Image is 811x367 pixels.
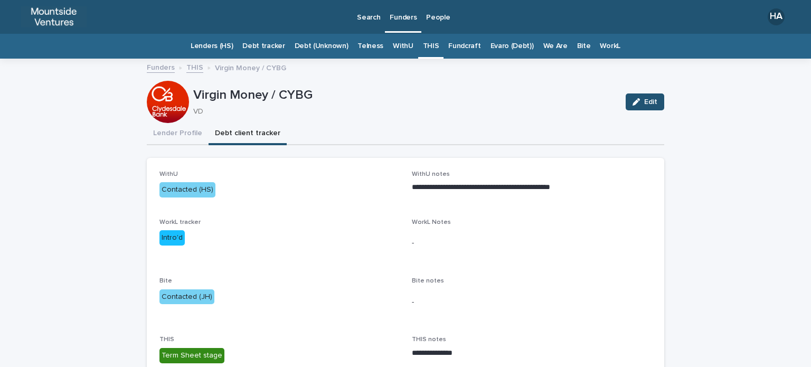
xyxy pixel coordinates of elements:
[159,171,178,177] span: WithU
[412,238,652,249] p: -
[147,61,175,73] a: Funders
[193,88,617,103] p: Virgin Money / CYBG
[159,219,201,225] span: WorkL tracker
[159,278,172,284] span: Bite
[295,34,348,59] a: Debt (Unknown)
[412,219,451,225] span: WorkL Notes
[159,182,215,197] div: Contacted (HS)
[21,6,87,27] img: ocD6MQ3pT7Gfft3G6jrd
[600,34,620,59] a: WorkL
[159,230,185,246] div: Intro'd
[644,98,657,106] span: Edit
[412,171,450,177] span: WithU notes
[209,123,287,145] button: Debt client tracker
[393,34,413,59] a: WithU
[423,34,439,59] a: THIS
[412,297,652,308] p: -
[242,34,285,59] a: Debt tracker
[193,107,613,116] p: VD
[357,34,383,59] a: Telness
[159,348,224,363] div: Term Sheet stage
[412,336,446,343] span: THIS notes
[577,34,591,59] a: Bite
[491,34,534,59] a: Evaro (Debt))
[186,61,203,73] a: THIS
[159,336,174,343] span: THIS
[543,34,568,59] a: We Are
[626,93,664,110] button: Edit
[412,278,444,284] span: Bite notes
[147,123,209,145] button: Lender Profile
[159,289,214,305] div: Contacted (JH)
[215,61,286,73] p: Virgin Money / CYBG
[448,34,480,59] a: Fundcraft
[191,34,233,59] a: Lenders (HS)
[768,8,785,25] div: HA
